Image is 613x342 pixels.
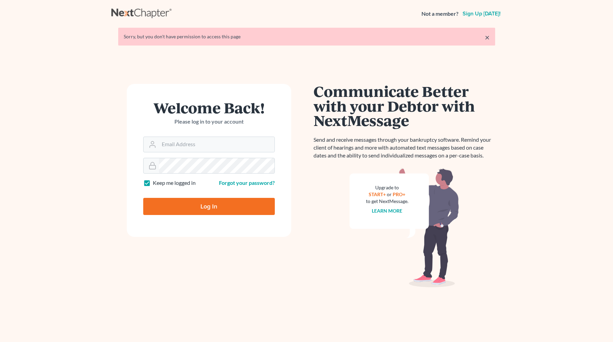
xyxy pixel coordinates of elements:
[159,137,274,152] input: Email Address
[387,191,392,197] span: or
[314,84,495,128] h1: Communicate Better with your Debtor with NextMessage
[369,191,386,197] a: START+
[366,184,408,191] div: Upgrade to
[143,100,275,115] h1: Welcome Back!
[421,10,458,18] strong: Not a member?
[153,179,196,187] label: Keep me logged in
[143,118,275,126] p: Please log in to your account
[366,198,408,205] div: to get NextMessage.
[219,179,275,186] a: Forgot your password?
[124,33,490,40] div: Sorry, but you don't have permission to access this page
[314,136,495,160] p: Send and receive messages through your bankruptcy software. Remind your client of hearings and mo...
[372,208,402,214] a: Learn more
[350,168,459,288] img: nextmessage_bg-59042aed3d76b12b5cd301f8e5b87938c9018125f34e5fa2b7a6b67550977c72.svg
[393,191,405,197] a: PRO+
[143,198,275,215] input: Log In
[461,11,502,16] a: Sign up [DATE]!
[485,33,490,41] a: ×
